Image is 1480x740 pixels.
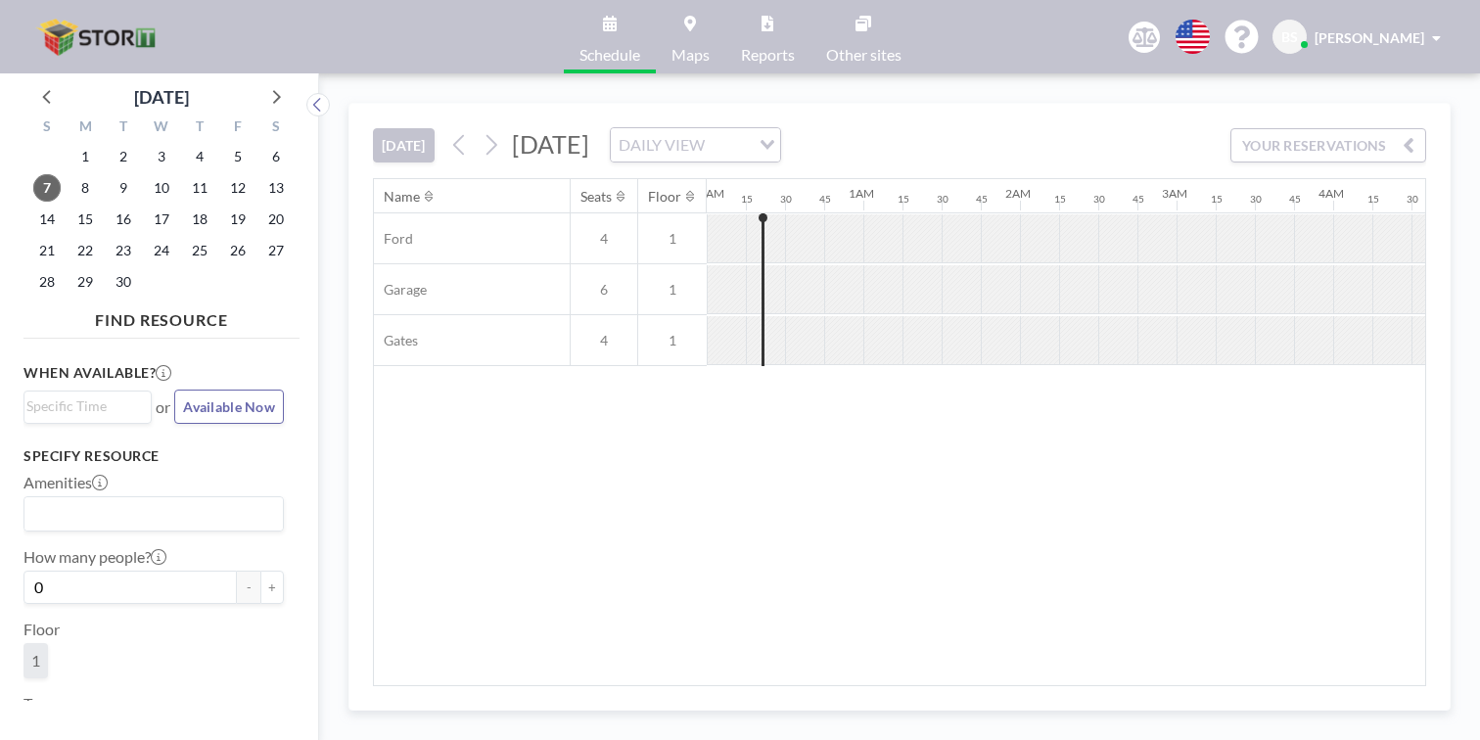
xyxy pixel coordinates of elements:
[110,206,137,233] span: Tuesday, September 16, 2025
[849,186,874,201] div: 1AM
[110,143,137,170] span: Tuesday, September 2, 2025
[615,132,709,158] span: DAILY VIEW
[571,281,637,299] span: 6
[23,302,300,330] h4: FIND RESOURCE
[218,116,256,141] div: F
[1250,193,1262,206] div: 30
[638,332,707,349] span: 1
[648,188,681,206] div: Floor
[71,143,99,170] span: Monday, September 1, 2025
[1318,186,1344,201] div: 4AM
[24,497,283,531] div: Search for option
[374,281,427,299] span: Garage
[174,390,284,424] button: Available Now
[692,186,724,201] div: 12AM
[23,473,108,492] label: Amenities
[33,174,61,202] span: Sunday, September 7, 2025
[826,47,902,63] span: Other sites
[26,395,140,417] input: Search for option
[898,193,909,206] div: 15
[819,193,831,206] div: 45
[611,128,780,162] div: Search for option
[186,206,213,233] span: Thursday, September 18, 2025
[110,237,137,264] span: Tuesday, September 23, 2025
[31,18,166,57] img: organization-logo
[224,143,252,170] span: Friday, September 5, 2025
[23,547,166,567] label: How many people?
[148,237,175,264] span: Wednesday, September 24, 2025
[1211,193,1223,206] div: 15
[260,571,284,604] button: +
[156,397,170,417] span: or
[26,501,272,527] input: Search for option
[373,128,435,162] button: [DATE]
[237,571,260,604] button: -
[67,116,105,141] div: M
[224,237,252,264] span: Friday, September 26, 2025
[71,174,99,202] span: Monday, September 8, 2025
[374,230,413,248] span: Ford
[186,143,213,170] span: Thursday, September 4, 2025
[1315,29,1424,46] span: [PERSON_NAME]
[1407,193,1418,206] div: 30
[638,230,707,248] span: 1
[711,132,748,158] input: Search for option
[33,206,61,233] span: Sunday, September 14, 2025
[33,237,61,264] span: Sunday, September 21, 2025
[741,193,753,206] div: 15
[23,694,56,714] label: Type
[262,143,290,170] span: Saturday, September 6, 2025
[1054,193,1066,206] div: 15
[183,398,275,415] span: Available Now
[262,237,290,264] span: Saturday, September 27, 2025
[262,206,290,233] span: Saturday, September 20, 2025
[374,332,418,349] span: Gates
[976,193,988,206] div: 45
[937,193,948,206] div: 30
[1230,128,1426,162] button: YOUR RESERVATIONS
[256,116,295,141] div: S
[180,116,218,141] div: T
[143,116,181,141] div: W
[1093,193,1105,206] div: 30
[148,174,175,202] span: Wednesday, September 10, 2025
[23,620,60,639] label: Floor
[110,268,137,296] span: Tuesday, September 30, 2025
[71,268,99,296] span: Monday, September 29, 2025
[571,230,637,248] span: 4
[148,143,175,170] span: Wednesday, September 3, 2025
[186,237,213,264] span: Thursday, September 25, 2025
[571,332,637,349] span: 4
[741,47,795,63] span: Reports
[579,47,640,63] span: Schedule
[186,174,213,202] span: Thursday, September 11, 2025
[105,116,143,141] div: T
[148,206,175,233] span: Wednesday, September 17, 2025
[1281,28,1298,46] span: BS
[33,268,61,296] span: Sunday, September 28, 2025
[1289,193,1301,206] div: 45
[638,281,707,299] span: 1
[24,392,151,421] div: Search for option
[512,129,589,159] span: [DATE]
[71,237,99,264] span: Monday, September 22, 2025
[780,193,792,206] div: 30
[1005,186,1031,201] div: 2AM
[671,47,710,63] span: Maps
[384,188,420,206] div: Name
[262,174,290,202] span: Saturday, September 13, 2025
[224,206,252,233] span: Friday, September 19, 2025
[110,174,137,202] span: Tuesday, September 9, 2025
[1133,193,1144,206] div: 45
[28,116,67,141] div: S
[1162,186,1187,201] div: 3AM
[1367,193,1379,206] div: 15
[71,206,99,233] span: Monday, September 15, 2025
[23,447,284,465] h3: Specify resource
[580,188,612,206] div: Seats
[134,83,189,111] div: [DATE]
[31,651,40,671] span: 1
[224,174,252,202] span: Friday, September 12, 2025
